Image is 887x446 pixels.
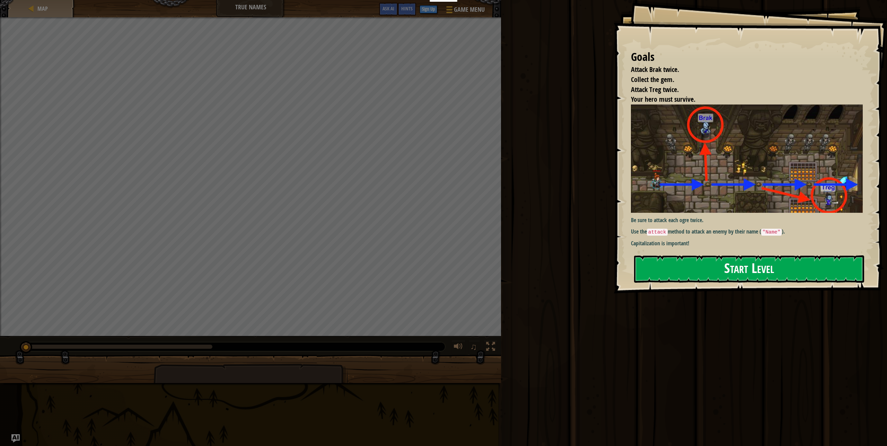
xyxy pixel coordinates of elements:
[469,340,481,355] button: ♫
[383,5,394,12] span: Ask AI
[631,94,695,104] span: Your hero must survive.
[631,75,674,84] span: Collect the gem.
[622,75,861,85] li: Collect the gem.
[631,239,868,247] p: Capitalization is important!
[631,85,679,94] span: Attack Treg twice.
[470,342,477,352] span: ♫
[484,340,498,355] button: Toggle fullscreen
[761,229,782,236] code: "Name"
[631,65,679,74] span: Attack Brak twice.
[631,216,868,224] p: Be sure to attack each ogre twice.
[451,340,465,355] button: Adjust volume
[454,5,485,14] span: Game Menu
[11,434,20,443] button: Ask AI
[622,85,861,95] li: Attack Treg twice.
[622,94,861,104] li: Your hero must survive.
[420,5,437,13] button: Sign Up
[37,5,48,12] span: Map
[631,228,868,236] p: Use the method to attack an enemy by their name ( ).
[441,3,489,19] button: Game Menu
[634,255,864,283] button: Start Level
[622,65,861,75] li: Attack Brak twice.
[35,5,48,12] a: Map
[401,5,413,12] span: Hints
[631,104,868,213] img: True names
[379,3,398,16] button: Ask AI
[631,49,863,65] div: Goals
[647,229,668,236] code: attack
